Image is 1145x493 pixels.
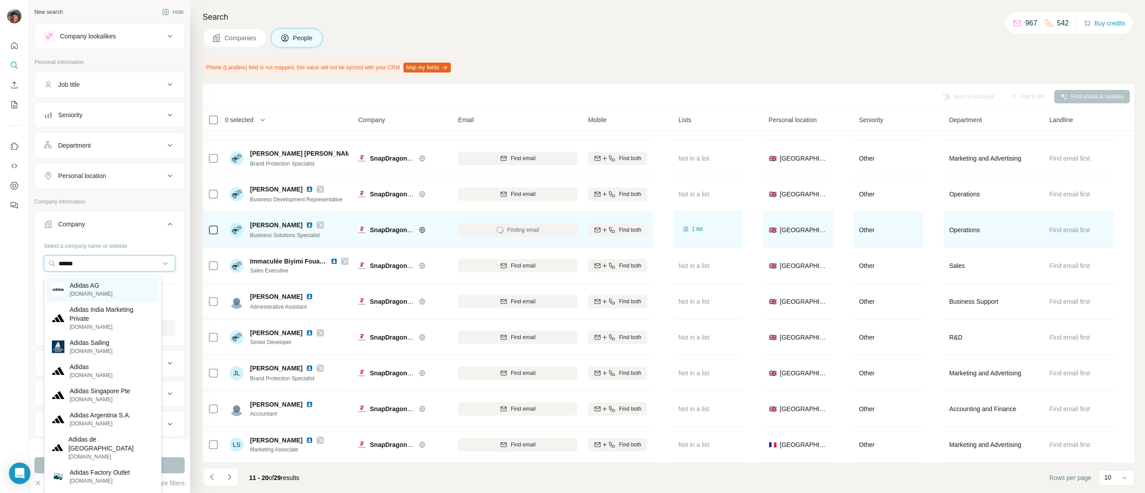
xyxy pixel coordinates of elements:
span: [PERSON_NAME] [250,328,302,337]
span: Email [458,115,474,124]
span: 🇬🇧 [769,404,776,413]
p: 542 [1057,18,1069,29]
button: Find email [458,259,577,272]
span: [PERSON_NAME] [250,221,302,229]
p: Adidas Factory Outlet [70,468,130,477]
p: [DOMAIN_NAME] [70,371,113,379]
button: Quick start [7,38,21,54]
span: [GEOGRAPHIC_DATA] [780,440,828,449]
span: R&D [949,333,963,342]
img: Avatar [229,402,244,416]
span: Find email [511,369,535,377]
button: Find both [588,223,647,237]
span: Accounting and Finance [949,404,1016,413]
button: Seniority [35,104,184,126]
span: Seniority [859,115,883,124]
div: LS [229,438,244,452]
img: Logo of SnapDragon Monitoring [358,262,365,269]
img: Avatar [229,187,244,201]
span: 🇬🇧 [769,154,776,163]
div: Department [58,141,91,150]
span: [PERSON_NAME] [PERSON_NAME] [250,149,357,158]
span: Find email first [1049,405,1090,412]
img: Adidas AG [52,283,64,296]
span: Find email first [1049,262,1090,269]
div: Seniority [58,110,82,119]
p: Adidas Sailing [70,338,113,347]
span: SnapDragon Monitoring [370,226,441,234]
span: Landline [1049,115,1073,124]
span: SnapDragon Monitoring [370,298,441,305]
img: Logo of SnapDragon Monitoring [358,370,365,377]
span: Not in a list [679,298,709,305]
span: Marketing and Advertising [949,440,1021,449]
span: Accountant [250,410,324,418]
button: Find both [588,259,647,272]
span: Company [358,115,385,124]
span: Find both [619,405,641,413]
span: Find email first [1049,441,1090,448]
span: [PERSON_NAME] [250,436,302,445]
span: 🇬🇧 [769,369,776,378]
span: Business Development Representative [250,196,343,203]
span: Brand Protection Specialist [250,375,314,382]
span: Operations [949,190,980,199]
p: [DOMAIN_NAME] [70,290,113,298]
img: Adidas Singapore Pte [52,389,64,401]
span: Lists [679,115,691,124]
span: Find email first [1049,226,1090,234]
span: Other [859,405,874,412]
span: Find both [619,154,641,162]
span: Not in a list [679,441,709,448]
p: Personal information [34,58,185,66]
button: Find email [458,366,577,380]
span: [GEOGRAPHIC_DATA] [780,225,828,234]
button: Search [7,57,21,73]
span: [PERSON_NAME] [250,185,302,194]
span: Marketing Associate [250,446,324,454]
span: Sales Executive [250,267,348,275]
span: Other [859,262,874,269]
span: [PERSON_NAME] [250,364,302,373]
span: [GEOGRAPHIC_DATA] [780,404,828,413]
span: SnapDragon Monitoring [370,155,441,162]
img: Adidas India Marketing Private [52,312,64,324]
span: Find both [619,226,641,234]
button: Find both [588,438,647,451]
span: Find email first [1049,155,1090,162]
p: Adidas Argentina S.A. [70,411,131,420]
span: 🇬🇧 [769,333,776,342]
p: [DOMAIN_NAME] [70,420,131,428]
span: SnapDragon Monitoring [370,262,441,269]
button: Find both [588,331,647,344]
span: Rows per page [1049,473,1091,482]
span: 🇬🇧 [769,261,776,270]
img: Logo of SnapDragon Monitoring [358,191,365,198]
img: Adidas Argentina S.A. [52,413,64,425]
img: Logo of SnapDragon Monitoring [358,334,365,341]
button: Dashboard [7,178,21,194]
span: Operations [949,225,980,234]
button: Map my fields [403,63,451,72]
button: Find email [458,438,577,451]
img: LinkedIn logo [306,293,313,300]
p: Adidas de [GEOGRAPHIC_DATA] [68,435,154,453]
span: [GEOGRAPHIC_DATA] [780,261,828,270]
span: SnapDragon Monitoring [370,370,441,377]
span: 🇬🇧 [769,190,776,199]
button: Personal location [35,165,184,187]
button: Department [35,135,184,156]
img: LinkedIn logo [306,437,313,444]
button: Navigate to next page [221,468,238,486]
span: Not in a list [679,155,709,162]
span: SnapDragon Monitoring [370,191,441,198]
span: SnapDragon Monitoring [370,334,441,341]
span: Other [859,191,874,198]
span: Find both [619,262,641,270]
span: Administrative Assistant [250,304,307,310]
span: Marketing and Advertising [949,369,1021,378]
button: Company lookalikes [35,25,184,47]
button: Find both [588,295,647,308]
button: Find both [588,152,647,165]
div: Personal location [58,171,106,180]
